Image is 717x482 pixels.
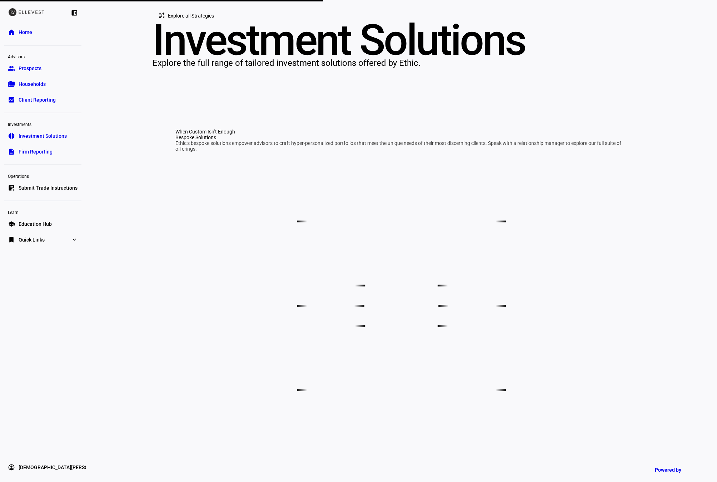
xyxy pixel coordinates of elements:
div: Ethic’s bespoke solutions empower advisors to craft hyper-personalized portfolios that meet the u... [176,140,627,152]
span: Home [19,29,32,36]
eth-mat-symbol: list_alt_add [8,184,15,191]
span: Investment Solutions [19,132,67,140]
eth-mat-symbol: description [8,148,15,155]
a: folder_copyHouseholds [4,77,81,91]
div: Operations [4,171,81,181]
a: pie_chartInvestment Solutions [4,129,81,143]
span: Quick Links [19,236,45,243]
a: bid_landscapeClient Reporting [4,93,81,107]
mat-icon: tactic [159,12,166,19]
a: descriptionFirm Reporting [4,145,81,159]
div: Bespoke Solutions [176,135,627,140]
eth-mat-symbol: expand_more [71,236,78,243]
div: When Custom Isn’t Enough [176,129,627,135]
a: groupProspects [4,61,81,76]
eth-mat-symbol: left_panel_close [71,9,78,16]
a: Powered by [652,463,706,477]
span: Client Reporting [19,96,56,103]
div: Investments [4,119,81,129]
span: Firm Reporting [19,148,53,155]
span: Explore all Strategies [168,9,214,23]
eth-mat-symbol: bid_landscape [8,96,15,103]
div: Investment Solutions [153,23,650,57]
span: [DEMOGRAPHIC_DATA][PERSON_NAME] [19,464,109,471]
eth-mat-symbol: group [8,65,15,72]
eth-mat-symbol: pie_chart [8,132,15,140]
div: Advisors [4,51,81,61]
eth-mat-symbol: bookmark [8,236,15,243]
a: homeHome [4,25,81,39]
span: Prospects [19,65,41,72]
span: Households [19,81,46,88]
div: Explore the full range of tailored investment solutions offered by Ethic. [153,57,650,69]
span: Education Hub [19,220,52,228]
eth-mat-symbol: home [8,29,15,36]
span: Submit Trade Instructions [19,184,78,191]
eth-mat-symbol: folder_copy [8,81,15,88]
div: Learn [4,207,81,217]
eth-mat-symbol: account_circle [8,464,15,471]
button: Explore all Strategies [153,9,223,23]
eth-mat-symbol: school [8,220,15,228]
